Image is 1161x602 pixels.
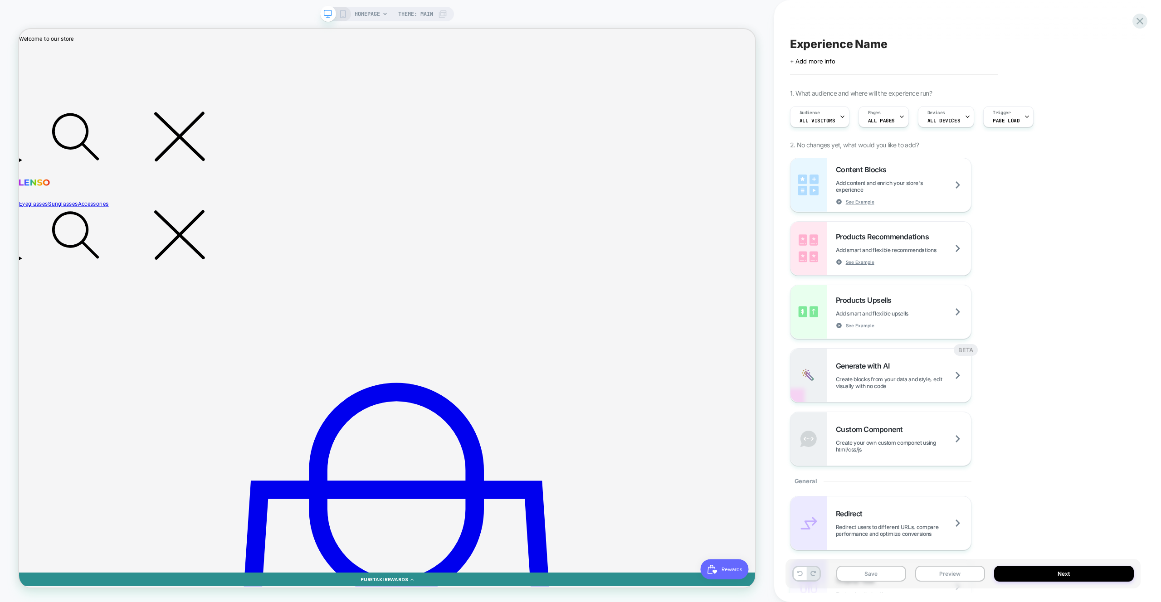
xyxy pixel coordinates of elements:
span: 2. No changes yet, what would you like to add? [790,141,919,149]
span: Theme: MAIN [398,7,433,21]
a: Accessories [78,229,120,238]
span: Add smart and flexible recommendations [836,247,959,253]
span: Experience Name [790,37,888,51]
button: Preview [915,566,985,582]
span: Audience [800,110,820,116]
span: Trigger [993,110,1010,116]
span: See Example [846,259,874,265]
span: See Example [846,322,874,329]
span: All Visitors [800,117,835,124]
span: 1. What audience and where will the experience run? [790,89,932,97]
span: Devices [927,110,945,116]
span: Create blocks from your data and style, edit visually with no code [836,376,971,389]
div: BETA [954,344,978,356]
span: Create your own custom componet using html/css/js [836,439,971,453]
span: Custom Component [836,425,907,434]
span: Add smart and flexible upsells [836,310,931,317]
span: See Example [846,199,874,205]
span: Products Upsells [836,296,896,305]
button: Next [994,566,1134,582]
span: Redirect [836,509,867,518]
span: Generate with AI [836,361,894,370]
span: Pages [868,110,881,116]
span: ALL DEVICES [927,117,960,124]
a: Sunglasses [39,229,78,238]
span: Rewards [28,7,55,20]
span: ALL PAGES [868,117,895,124]
span: HOMEPAGE [355,7,380,21]
button: Save [836,566,906,582]
span: Add content and enrich your store's experience [836,180,971,193]
span: Products Recommendations [836,232,933,241]
span: Redirect users to different URLs, compare performance and optimize conversions [836,524,971,537]
span: Content Blocks [836,165,891,174]
span: + Add more info [790,58,835,65]
div: General [790,466,971,496]
span: Page Load [993,117,1020,124]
